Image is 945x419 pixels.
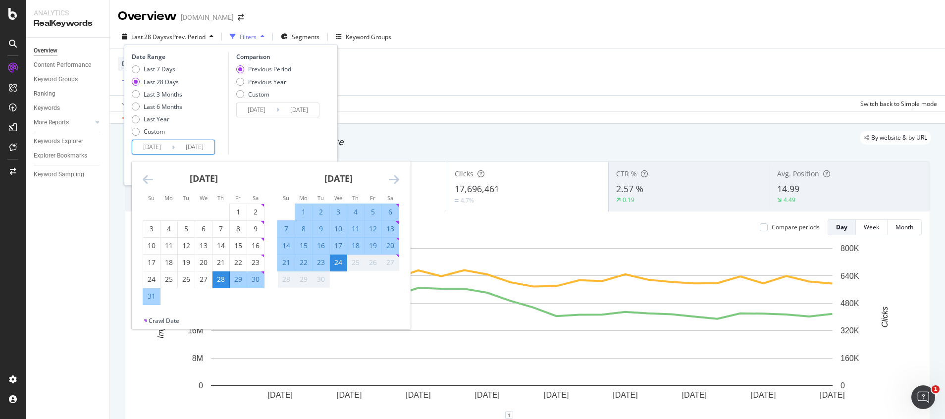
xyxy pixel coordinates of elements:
div: Calendar [132,161,410,316]
td: Selected. Tuesday, September 9, 2025 [313,220,330,237]
strong: [DATE] [190,172,218,184]
div: 20 [195,258,212,267]
div: 19 [365,241,381,251]
div: Keywords Explorer [34,136,83,147]
div: 3 [143,224,160,234]
td: Selected. Tuesday, September 23, 2025 [313,254,330,271]
input: Start Date [132,140,172,154]
td: Selected. Sunday, September 7, 2025 [278,220,295,237]
div: 22 [295,258,312,267]
td: Selected. Wednesday, September 17, 2025 [330,237,347,254]
td: Selected. Monday, September 8, 2025 [295,220,313,237]
button: Week [856,219,888,235]
div: Overview [34,46,57,56]
div: 2 [313,207,329,217]
div: legacy label [860,131,931,145]
div: Explorer Bookmarks [34,151,87,161]
span: 2.57 % [616,183,643,195]
div: 24 [143,274,160,284]
button: Day [828,219,856,235]
div: 1 [230,207,247,217]
td: Choose Saturday, August 2, 2025 as your check-out date. It’s available. [247,204,264,220]
td: Choose Monday, August 11, 2025 as your check-out date. It’s available. [160,237,178,254]
td: Choose Friday, August 15, 2025 as your check-out date. It’s available. [230,237,247,254]
div: 31 [143,291,160,301]
small: We [334,194,342,202]
small: Fr [235,194,241,202]
span: CTR % [616,169,637,178]
div: 9 [247,224,264,234]
div: 20 [382,241,399,251]
text: [DATE] [337,391,362,399]
div: 25 [347,258,364,267]
td: Selected. Saturday, September 13, 2025 [382,220,399,237]
small: Fr [370,194,375,202]
div: 27 [382,258,399,267]
div: 11 [347,224,364,234]
text: [DATE] [820,391,844,399]
text: 0 [840,381,845,390]
div: Week [864,223,879,231]
td: Choose Monday, August 18, 2025 as your check-out date. It’s available. [160,254,178,271]
span: Avg. Position [777,169,819,178]
td: Selected. Tuesday, September 2, 2025 [313,204,330,220]
div: Keywords [34,103,60,113]
div: 29 [230,274,247,284]
div: Content Performance [34,60,91,70]
div: 7 [278,224,295,234]
div: Move forward to switch to the next month. [389,173,399,186]
span: By website & by URL [871,135,927,141]
td: Choose Saturday, August 23, 2025 as your check-out date. It’s available. [247,254,264,271]
div: Comparison [236,52,322,61]
small: Su [283,194,289,202]
div: 11 [160,241,177,251]
div: Month [895,223,913,231]
div: Previous Period [248,65,291,73]
td: Selected. Monday, September 15, 2025 [295,237,313,254]
a: Keyword Groups [34,74,103,85]
td: Choose Sunday, August 17, 2025 as your check-out date. It’s available. [143,254,160,271]
td: Not available. Saturday, September 27, 2025 [382,254,399,271]
small: Sa [253,194,259,202]
td: Not available. Monday, September 29, 2025 [295,271,313,288]
div: Keyword Groups [346,33,391,41]
div: 21 [212,258,229,267]
div: Last Year [144,115,169,123]
td: Choose Tuesday, August 12, 2025 as your check-out date. It’s available. [178,237,195,254]
td: Not available. Thursday, September 25, 2025 [347,254,365,271]
text: [DATE] [613,391,637,399]
div: Last 6 Months [132,103,182,111]
td: Choose Wednesday, August 13, 2025 as your check-out date. It’s available. [195,237,212,254]
td: Choose Saturday, August 9, 2025 as your check-out date. It’s available. [247,220,264,237]
text: 480K [840,299,859,308]
iframe: Intercom live chat [911,385,935,409]
div: 26 [365,258,381,267]
svg: A chart. [133,243,910,415]
td: Choose Friday, August 22, 2025 as your check-out date. It’s available. [230,254,247,271]
text: [DATE] [268,391,293,399]
div: Last 3 Months [132,90,182,99]
td: Selected. Sunday, September 14, 2025 [278,237,295,254]
div: 7 [212,224,229,234]
div: 5 [178,224,195,234]
td: Selected. Thursday, September 4, 2025 [347,204,365,220]
div: 1 [505,411,513,419]
div: 8 [295,224,312,234]
div: Custom [236,90,291,99]
div: 4.49 [784,196,795,204]
text: 0 [199,381,203,390]
td: Choose Wednesday, August 20, 2025 as your check-out date. It’s available. [195,254,212,271]
td: Selected. Saturday, September 20, 2025 [382,237,399,254]
div: 16 [247,241,264,251]
input: End Date [175,140,214,154]
td: Choose Wednesday, August 27, 2025 as your check-out date. It’s available. [195,271,212,288]
text: 16M [188,326,203,335]
td: Selected. Thursday, September 18, 2025 [347,237,365,254]
button: Apply [118,96,147,111]
td: Choose Sunday, August 10, 2025 as your check-out date. It’s available. [143,237,160,254]
td: Not available. Friday, September 26, 2025 [365,254,382,271]
div: arrow-right-arrow-left [238,14,244,21]
div: 1 [295,207,312,217]
td: Selected. Tuesday, September 16, 2025 [313,237,330,254]
div: 16 [313,241,329,251]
